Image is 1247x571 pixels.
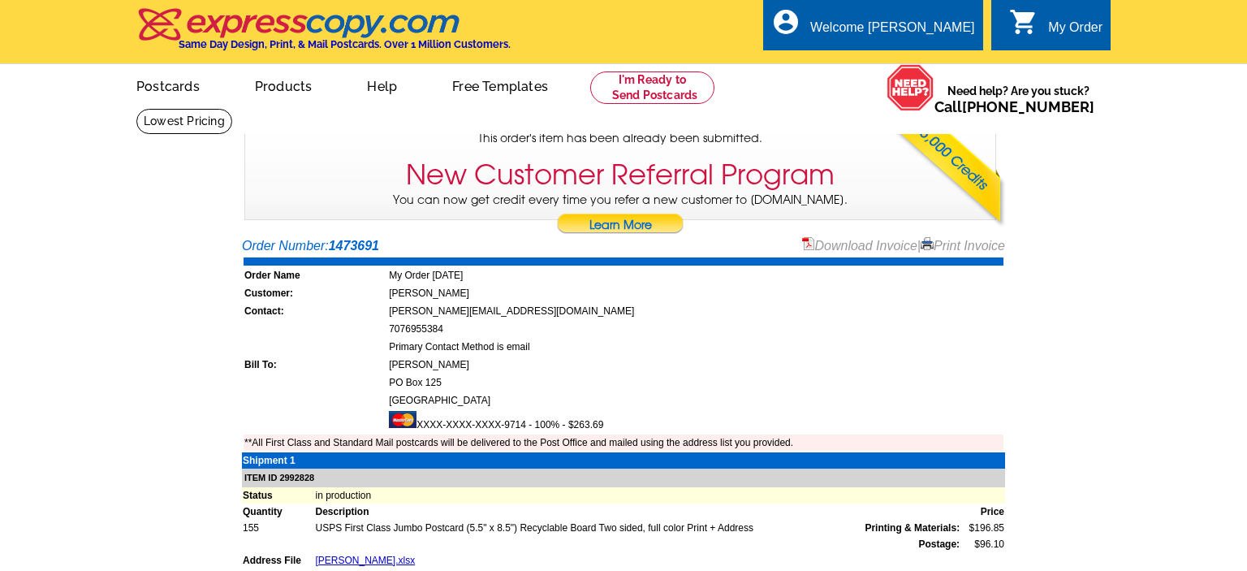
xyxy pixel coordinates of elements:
td: Price [960,504,1005,520]
td: PO Box 125 [388,374,1003,391]
td: USPS First Class Jumbo Postcard (5.5" x 8.5") Recyclable Board Two sided, full color Print + Address [314,520,960,536]
a: Postcards [110,66,226,104]
a: [PHONE_NUMBER] [962,98,1094,115]
td: [GEOGRAPHIC_DATA] [388,392,1003,409]
td: 7076955384 [388,321,1003,337]
td: 155 [242,520,314,536]
td: Quantity [242,504,314,520]
td: $96.10 [960,536,1005,552]
a: Free Templates [426,66,574,104]
td: Shipment 1 [242,452,314,469]
td: ITEM ID 2992828 [242,469,1005,487]
img: help [887,64,934,111]
td: $196.85 [960,520,1005,536]
i: shopping_cart [1009,7,1038,37]
span: Call [934,98,1094,115]
a: Learn More [556,214,684,238]
strong: 1473691 [329,239,379,253]
td: Status [242,487,314,504]
a: Help [341,66,423,104]
span: Printing & Materials: [865,521,960,535]
td: [PERSON_NAME] [388,357,1003,373]
a: shopping_cart My Order [1009,18,1102,38]
td: Address File [242,552,314,569]
a: Print Invoice [921,239,1005,253]
td: Bill To: [244,357,386,373]
div: Order Number: [242,236,1005,256]
h4: Same Day Design, Print, & Mail Postcards. Over 1 Million Customers. [179,38,511,50]
td: in production [314,487,1005,504]
div: Welcome [PERSON_NAME] [810,20,974,43]
img: small-pdf-icon.gif [802,237,815,250]
td: Primary Contact Method is email [388,339,1003,355]
span: Need help? Are you stuck? [934,83,1102,115]
td: Description [314,504,960,520]
td: Contact: [244,303,386,319]
div: My Order [1048,20,1102,43]
td: XXXX-XXXX-XXXX-9714 - 100% - $263.69 [388,410,1003,433]
i: account_circle [771,7,800,37]
strong: Postage: [918,539,960,550]
img: mast.gif [389,411,416,428]
a: Same Day Design, Print, & Mail Postcards. Over 1 Million Customers. [136,19,511,50]
td: Customer: [244,285,386,301]
h3: New Customer Referral Program [406,158,835,192]
div: | [802,236,1006,256]
span: This order's item has been already been submitted. [478,130,762,147]
a: [PERSON_NAME].xlsx [315,555,415,566]
td: My Order [DATE] [388,267,1003,283]
a: Products [229,66,339,104]
td: [PERSON_NAME] [388,285,1003,301]
img: small-print-icon.gif [921,237,934,250]
td: [PERSON_NAME][EMAIL_ADDRESS][DOMAIN_NAME] [388,303,1003,319]
td: Order Name [244,267,386,283]
td: **All First Class and Standard Mail postcards will be delivered to the Post Office and mailed usi... [244,435,1003,451]
a: Download Invoice [802,239,917,253]
p: You can now get credit every time you refer a new customer to [DOMAIN_NAME]. [245,192,995,238]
